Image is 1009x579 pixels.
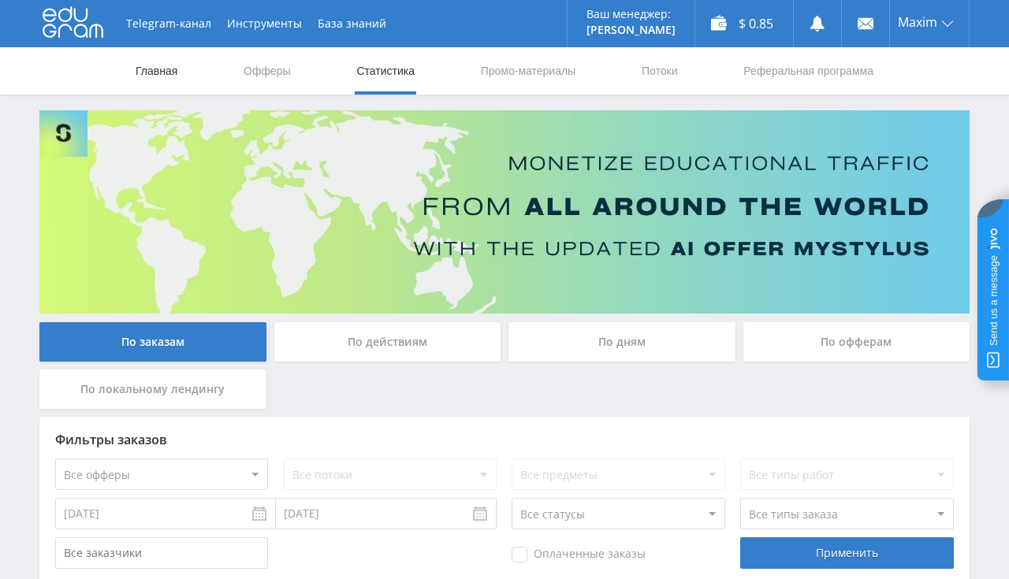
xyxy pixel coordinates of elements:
div: По действиям [274,322,501,362]
a: Статистика [355,47,416,95]
a: Потоки [640,47,679,95]
span: Оплаченные заказы [512,547,646,562]
p: [PERSON_NAME] [586,24,676,36]
a: Реферальная программа [742,47,875,95]
a: Главная [134,47,179,95]
div: По локальному лендингу [39,369,266,409]
div: По офферам [743,322,970,362]
input: Все заказчики [55,537,268,569]
div: По заказам [39,322,266,362]
a: Промо-материалы [479,47,577,95]
p: Ваш менеджер: [586,8,676,20]
img: Banner [39,110,970,314]
a: Офферы [242,47,292,95]
div: Применить [740,537,953,569]
div: Фильтры заказов [55,432,954,447]
span: Maxim [898,16,937,28]
div: По дням [508,322,735,362]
